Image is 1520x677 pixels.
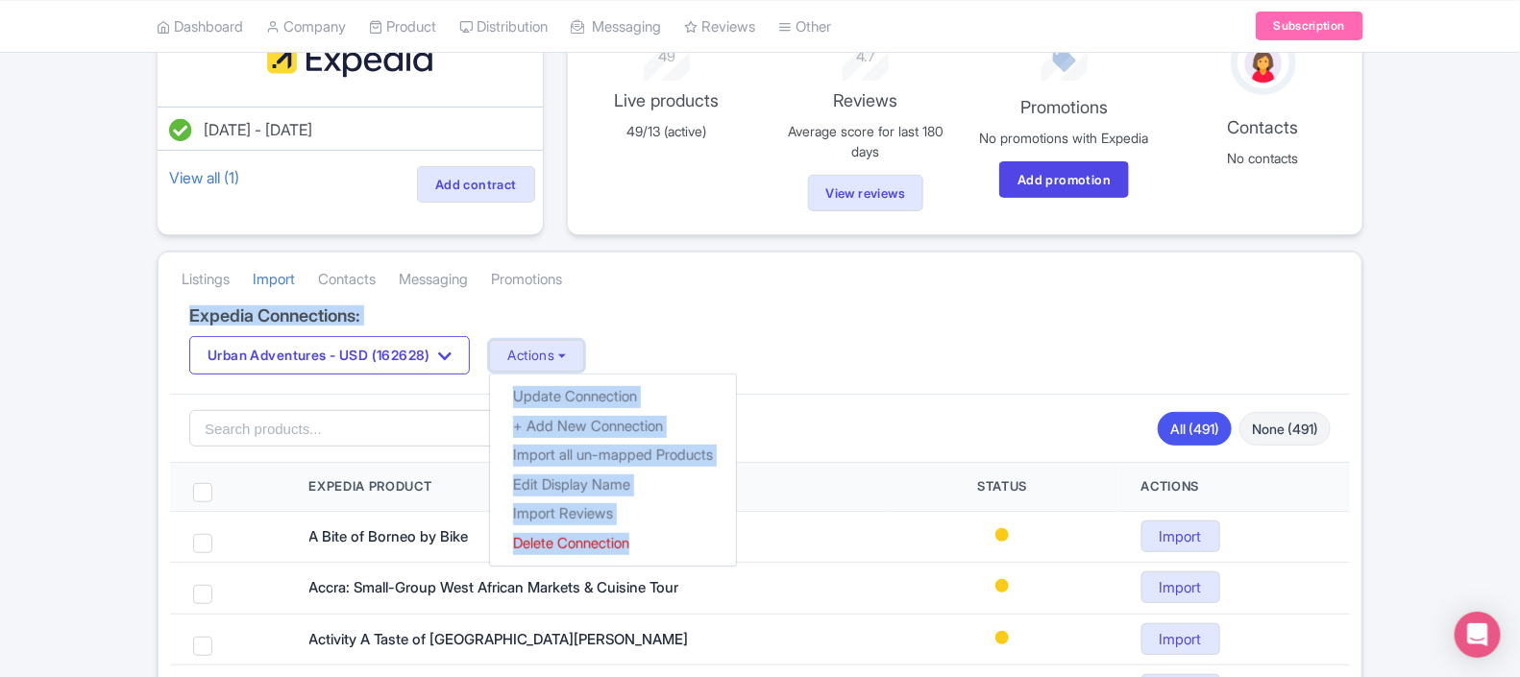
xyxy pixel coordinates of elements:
span: [DATE] - [DATE] [204,120,312,139]
a: Listings [182,254,230,306]
a: Import [1141,520,1220,552]
a: Import [1141,623,1220,655]
p: No promotions with Expedia [976,128,1152,148]
a: Add contract [417,166,535,203]
p: Average score for last 180 days [777,121,953,161]
div: A Bite of Borneo by Bike [309,526,864,548]
p: Reviews [777,87,953,113]
p: 49/13 (active) [579,121,755,141]
a: Promotions [491,254,562,306]
a: Subscription [1256,12,1363,40]
a: View all (1) [165,164,243,191]
button: Actions [489,340,584,372]
th: Actions [1118,463,1350,511]
p: Contacts [1175,114,1351,140]
p: Live products [579,87,755,113]
a: Import [1141,571,1220,603]
a: Edit Display Name [490,470,736,499]
a: Import [253,254,295,306]
p: Promotions [976,94,1152,120]
a: All (491) [1158,412,1232,446]
div: Activity A Taste of San Jose [309,629,864,651]
a: Contacts [318,254,376,306]
img: fypmqypogfuaole80hlt.svg [263,30,436,91]
p: No contacts [1175,148,1351,168]
input: Search products... [189,410,509,447]
th: Expedia Product [286,463,887,511]
div: Open Intercom Messenger [1455,612,1501,658]
a: View reviews [808,175,924,211]
a: Update Connection [490,382,736,412]
div: Accra: Small-Group West African Markets & Cuisine Tour [309,577,864,599]
a: + Add New Connection [490,411,736,441]
th: Status [887,463,1118,511]
a: Add promotion [999,161,1129,198]
h4: Expedia Connections: [189,306,1331,326]
a: Delete Connection [490,528,736,558]
button: Urban Adventures - USD (162628) [189,336,470,375]
a: Import all un-mapped Products [490,441,736,471]
a: Import Reviews [490,499,736,529]
a: None (491) [1239,412,1331,446]
a: Messaging [399,254,468,306]
img: avatar_key_member-9c1dde93af8b07d7383eb8b5fb890c87.png [1241,40,1286,86]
